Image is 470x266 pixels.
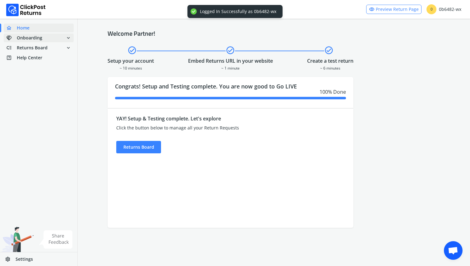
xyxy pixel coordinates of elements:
div: 0b6482-wx [426,4,461,14]
div: ~ 1 minute [188,65,273,71]
a: help_centerHelp Center [4,53,74,62]
div: Open chat [444,241,463,260]
span: low_priority [6,43,17,52]
div: ~ 6 minutes [307,65,353,71]
img: Logo [6,4,46,16]
span: expand_more [66,34,71,42]
div: Create a test return [307,57,353,65]
span: settings [5,255,16,264]
a: visibilityPreview Return Page [366,5,422,14]
span: visibility [369,5,375,14]
div: Returns Board [116,141,161,153]
span: check_circle [324,45,334,56]
h4: Welcome Partner! [108,30,440,37]
div: 100 % Done [115,88,346,96]
div: Congrats! Setup and Testing complete. You are now good to Go LIVE [108,77,353,108]
span: Returns Board [17,45,48,51]
div: Embed Returns URL in your website [188,57,273,65]
span: expand_more [66,43,71,52]
span: Onboarding [17,35,42,41]
span: help_center [6,53,17,62]
span: handshake [6,34,17,42]
div: YAY! Setup & Testing complete. Let's explore [116,115,283,122]
span: check_circle [226,45,235,56]
span: Settings [16,256,33,262]
div: Click the button below to manage all your Return Requests [116,125,283,131]
div: Logged In Successfully as 0b6482-wx [200,9,276,14]
img: share feedback [39,230,73,249]
div: ~ 10 minutes [108,65,154,71]
span: check_circle [127,45,137,56]
span: Home [17,25,30,31]
span: 0 [426,4,436,14]
div: Setup your account [108,57,154,65]
span: Help Center [17,55,42,61]
span: home [6,24,17,32]
a: homeHome [4,24,74,32]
